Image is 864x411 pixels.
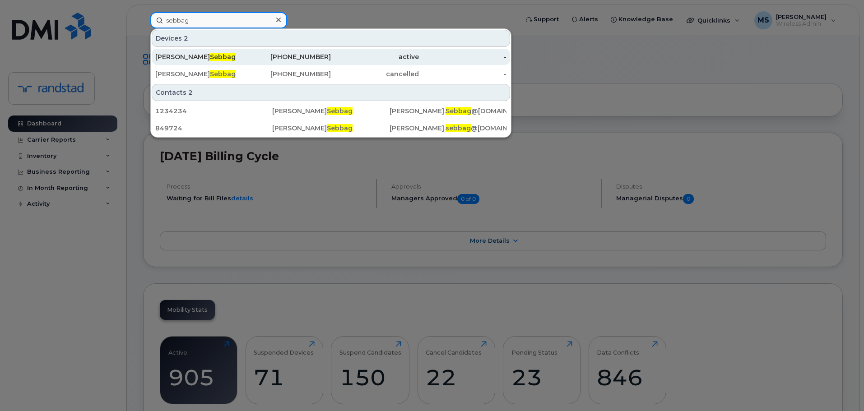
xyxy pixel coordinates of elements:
[272,124,389,133] div: [PERSON_NAME]
[272,106,389,115] div: [PERSON_NAME]
[390,106,506,115] div: [PERSON_NAME]. @[DOMAIN_NAME]
[152,30,510,47] div: Devices
[331,69,419,79] div: cancelled
[152,49,510,65] a: [PERSON_NAME]Sebbag[PHONE_NUMBER]active-
[446,107,471,115] span: Sebbag
[152,120,510,136] a: 849724[PERSON_NAME]Sebbag[PERSON_NAME].sebbag@[DOMAIN_NAME]
[155,52,243,61] div: [PERSON_NAME]
[390,124,506,133] div: [PERSON_NAME]. @[DOMAIN_NAME]
[152,66,510,82] a: [PERSON_NAME]Sebbag[PHONE_NUMBER]cancelled-
[210,70,236,78] span: Sebbag
[155,124,272,133] div: 849724
[419,69,507,79] div: -
[331,52,419,61] div: active
[152,103,510,119] a: 1234234[PERSON_NAME]Sebbag[PERSON_NAME].Sebbag@[DOMAIN_NAME]
[188,88,193,97] span: 2
[327,124,353,132] span: Sebbag
[155,69,243,79] div: [PERSON_NAME]
[243,69,331,79] div: [PHONE_NUMBER]
[152,84,510,101] div: Contacts
[243,52,331,61] div: [PHONE_NUMBER]
[210,53,236,61] span: Sebbag
[184,34,188,43] span: 2
[446,124,471,132] span: sebbag
[155,106,272,115] div: 1234234
[419,52,507,61] div: -
[327,107,353,115] span: Sebbag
